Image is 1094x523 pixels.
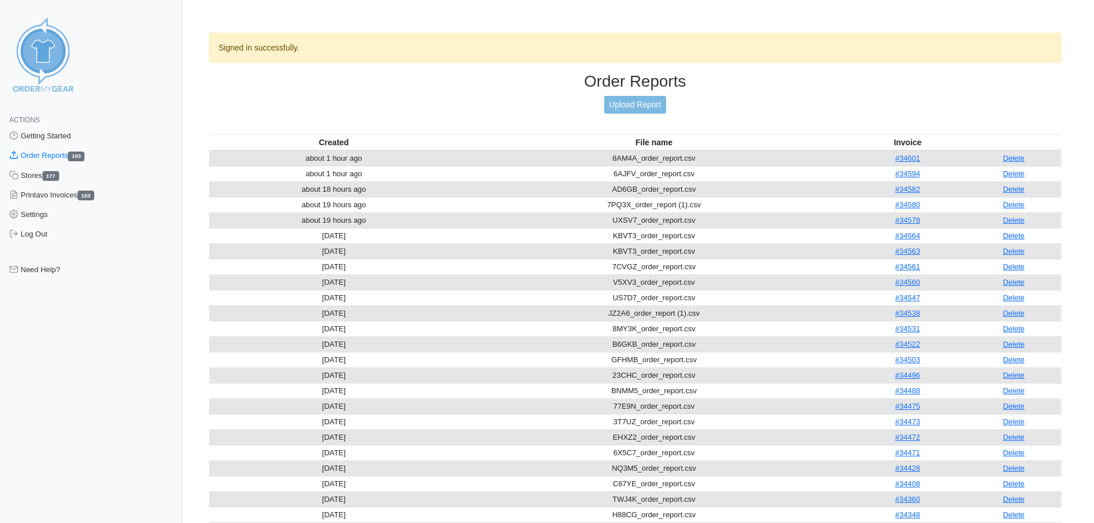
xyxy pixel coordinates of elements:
[459,228,849,243] td: KBVT3_order_report.csv
[1003,495,1025,503] a: Delete
[1003,448,1025,457] a: Delete
[68,152,84,161] span: 183
[1003,293,1025,302] a: Delete
[459,336,849,352] td: B6GKB_order_report.csv
[895,169,920,178] a: #34594
[459,398,849,414] td: 77E9N_order_report.csv
[209,336,459,352] td: [DATE]
[459,290,849,305] td: US7D7_order_report.csv
[1003,278,1025,286] a: Delete
[209,445,459,460] td: [DATE]
[459,259,849,274] td: 7CVGZ_order_report.csv
[895,340,920,348] a: #34522
[895,495,920,503] a: #34360
[209,197,459,212] td: about 19 hours ago
[209,398,459,414] td: [DATE]
[1003,324,1025,333] a: Delete
[895,324,920,333] a: #34531
[1003,479,1025,488] a: Delete
[459,212,849,228] td: UXSV7_order_report.csv
[209,491,459,507] td: [DATE]
[895,200,920,209] a: #34580
[1003,154,1025,162] a: Delete
[459,134,849,150] th: File name
[895,154,920,162] a: #34601
[209,476,459,491] td: [DATE]
[1003,169,1025,178] a: Delete
[209,414,459,429] td: [DATE]
[459,274,849,290] td: V5XV3_order_report.csv
[1003,433,1025,441] a: Delete
[895,355,920,364] a: #34503
[604,96,666,114] a: Upload Report
[1003,231,1025,240] a: Delete
[459,383,849,398] td: BNMM5_order_report.csv
[42,171,59,181] span: 177
[895,510,920,519] a: #34348
[209,321,459,336] td: [DATE]
[1003,386,1025,395] a: Delete
[895,433,920,441] a: #34472
[459,476,849,491] td: C67YE_order_report.csv
[1003,216,1025,224] a: Delete
[1003,510,1025,519] a: Delete
[459,460,849,476] td: NQ3M5_order_report.csv
[209,181,459,197] td: about 18 hours ago
[849,134,966,150] th: Invoice
[1003,247,1025,255] a: Delete
[895,309,920,317] a: #34538
[895,402,920,410] a: #34475
[459,197,849,212] td: 7PQ3X_order_report (1).csv
[459,491,849,507] td: TWJ4K_order_report.csv
[209,429,459,445] td: [DATE]
[895,262,920,271] a: #34561
[209,383,459,398] td: [DATE]
[459,150,849,166] td: 8AM4A_order_report.csv
[459,445,849,460] td: 6X5C7_order_report.csv
[459,367,849,383] td: 23CHC_order_report.csv
[459,181,849,197] td: AD6GB_order_report.csv
[1003,340,1025,348] a: Delete
[209,352,459,367] td: [DATE]
[895,185,920,193] a: #34582
[459,305,849,321] td: JZ2A6_order_report (1).csv
[895,386,920,395] a: #34488
[209,367,459,383] td: [DATE]
[209,259,459,274] td: [DATE]
[209,507,459,522] td: [DATE]
[209,212,459,228] td: about 19 hours ago
[459,414,849,429] td: 3T7UZ_order_report.csv
[895,417,920,426] a: #34473
[1003,402,1025,410] a: Delete
[209,33,1062,63] div: Signed in successfully.
[459,507,849,522] td: H88CG_order_report.csv
[1003,200,1025,209] a: Delete
[209,460,459,476] td: [DATE]
[1003,309,1025,317] a: Delete
[9,116,40,124] span: Actions
[459,352,849,367] td: GFHMB_order_report.csv
[459,243,849,259] td: KBVT3_order_report.csv
[1003,355,1025,364] a: Delete
[459,429,849,445] td: EHXZ2_order_report.csv
[209,290,459,305] td: [DATE]
[1003,464,1025,472] a: Delete
[209,274,459,290] td: [DATE]
[1003,371,1025,379] a: Delete
[78,191,94,200] span: 183
[1003,417,1025,426] a: Delete
[895,371,920,379] a: #34496
[1003,185,1025,193] a: Delete
[895,216,920,224] a: #34578
[895,247,920,255] a: #34563
[895,231,920,240] a: #34564
[209,150,459,166] td: about 1 hour ago
[1003,262,1025,271] a: Delete
[209,166,459,181] td: about 1 hour ago
[209,228,459,243] td: [DATE]
[895,278,920,286] a: #34560
[209,243,459,259] td: [DATE]
[459,166,849,181] td: 6AJFV_order_report.csv
[209,72,1062,91] h3: Order Reports
[209,134,459,150] th: Created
